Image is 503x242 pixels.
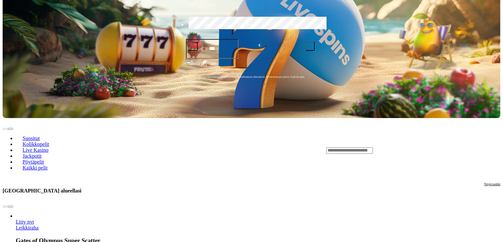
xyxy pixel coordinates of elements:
a: Jackpotit [16,151,48,161]
button: next slide [8,206,13,208]
span: Näytä kaikki [484,182,500,186]
nav: Lobby [3,124,313,176]
a: Näytä kaikki [484,182,500,199]
a: Pöytäpelit [16,157,51,167]
input: Search [326,147,373,154]
a: Kaikki pelit [16,163,55,173]
a: Live Kasino [16,145,55,155]
button: Talleta ja pelaa [186,60,317,72]
span: Kaikki pelit [20,165,50,171]
a: Suositut [16,133,47,143]
h3: [GEOGRAPHIC_DATA] alueellasi [3,188,81,194]
header: Lobby [3,118,500,182]
button: next slide [8,128,13,130]
span: Kolikkopelit [20,141,52,147]
span: € [259,42,261,49]
label: €150 [231,16,272,35]
button: minus icon [189,42,198,51]
span: Pöytäpelit [20,159,47,165]
span: Jackpotit [20,153,44,159]
span: Suositut [20,135,42,141]
a: Kolikkopelit [16,139,56,149]
a: Gates of Olympus Super Scatter [16,219,34,225]
label: €50 [187,16,228,35]
button: prev slide [3,128,8,130]
span: Talleta ja pelaa [188,60,216,72]
button: plus icon [306,42,315,51]
span: Liity nyt [16,219,34,225]
span: € [191,59,193,63]
button: prev slide [3,206,8,208]
a: Gates of Olympus Super Scatter [16,225,38,231]
label: €250 [275,16,316,35]
span: Live Kasino [20,147,51,153]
